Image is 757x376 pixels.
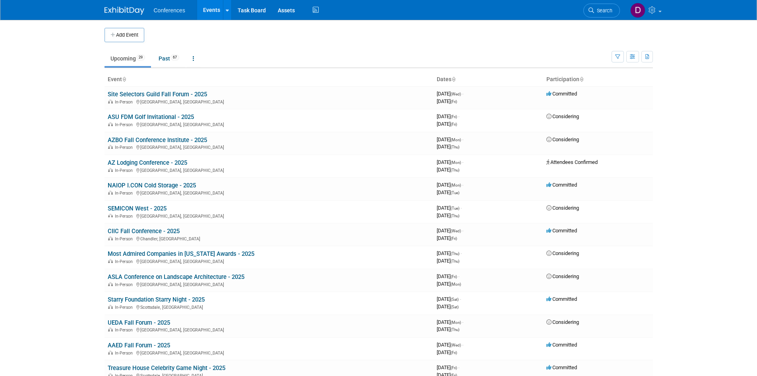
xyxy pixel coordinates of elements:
img: Diane Arabia [630,3,645,18]
span: In-Person [115,122,135,127]
img: In-Person Event [108,305,113,309]
div: Scottsdale, [GEOGRAPHIC_DATA] [108,304,430,310]
a: Most Admired Companies in [US_STATE] Awards - 2025 [108,250,254,257]
span: Conferences [154,7,185,14]
span: Committed [546,228,577,234]
span: (Tue) [451,206,459,210]
div: [GEOGRAPHIC_DATA], [GEOGRAPHIC_DATA] [108,326,430,333]
span: (Wed) [451,229,461,233]
div: [GEOGRAPHIC_DATA], [GEOGRAPHIC_DATA] [108,98,430,105]
span: - [462,342,463,348]
div: [GEOGRAPHIC_DATA], [GEOGRAPHIC_DATA] [108,258,430,264]
span: - [461,205,462,211]
span: [DATE] [437,258,459,264]
span: In-Person [115,236,135,242]
span: In-Person [115,168,135,173]
div: [GEOGRAPHIC_DATA], [GEOGRAPHIC_DATA] [108,212,430,219]
img: In-Person Event [108,214,113,218]
span: (Sat) [451,297,459,302]
span: (Thu) [451,214,459,218]
a: Upcoming29 [105,51,151,66]
span: (Thu) [451,259,459,263]
span: (Mon) [451,160,461,165]
img: In-Person Event [108,236,113,240]
th: Event [105,73,434,86]
span: Attendees Confirmed [546,159,598,165]
span: Considering [546,136,579,142]
span: Considering [546,319,579,325]
a: SEMICON West - 2025 [108,205,167,212]
img: In-Person Event [108,168,113,172]
span: (Mon) [451,282,461,286]
span: [DATE] [437,281,461,287]
th: Dates [434,73,543,86]
a: AZBO Fall Conference Institute - 2025 [108,136,207,144]
a: Search [583,4,620,18]
span: Committed [546,91,577,97]
span: - [462,91,463,97]
a: ASLA Conference on Landscape Architecture - 2025 [108,273,244,281]
a: Starry Foundation Starry Night - 2025 [108,296,205,303]
span: [DATE] [437,113,459,119]
img: In-Person Event [108,259,113,263]
span: In-Person [115,145,135,150]
img: In-Person Event [108,191,113,195]
span: In-Person [115,214,135,219]
span: Committed [546,182,577,188]
a: Sort by Event Name [122,76,126,82]
span: (Mon) [451,138,461,142]
span: [DATE] [437,121,457,127]
a: AZ Lodging Conference - 2025 [108,159,187,166]
img: In-Person Event [108,327,113,331]
span: (Mon) [451,320,461,325]
span: (Sat) [451,305,459,309]
span: - [462,228,463,234]
span: In-Person [115,305,135,310]
span: [DATE] [437,349,457,355]
span: 29 [136,55,145,60]
span: - [458,364,459,370]
span: Committed [546,342,577,348]
span: [DATE] [437,91,463,97]
span: (Thu) [451,145,459,149]
span: (Fri) [451,351,457,355]
span: (Mon) [451,183,461,187]
span: In-Person [115,99,135,105]
span: [DATE] [437,182,463,188]
span: Considering [546,250,579,256]
span: Search [594,8,612,14]
a: Past67 [153,51,185,66]
span: - [462,136,463,142]
img: In-Person Event [108,282,113,286]
span: [DATE] [437,235,457,241]
a: Treasure House Celebrity Game Night - 2025 [108,364,225,372]
span: - [462,159,463,165]
span: [DATE] [437,144,459,150]
span: [DATE] [437,296,461,302]
a: ASU FDM Golf Invitational - 2025 [108,113,194,121]
div: [GEOGRAPHIC_DATA], [GEOGRAPHIC_DATA] [108,349,430,356]
span: [DATE] [437,136,463,142]
span: [DATE] [437,167,459,173]
span: [DATE] [437,304,459,310]
span: [DATE] [437,159,463,165]
span: (Fri) [451,275,457,279]
span: - [461,250,462,256]
span: (Thu) [451,168,459,172]
span: [DATE] [437,319,463,325]
span: (Fri) [451,122,457,127]
a: Sort by Participation Type [579,76,583,82]
th: Participation [543,73,653,86]
span: [DATE] [437,250,462,256]
div: [GEOGRAPHIC_DATA], [GEOGRAPHIC_DATA] [108,144,430,150]
span: (Tue) [451,191,459,195]
span: (Fri) [451,236,457,241]
span: - [458,273,459,279]
span: In-Person [115,282,135,287]
div: [GEOGRAPHIC_DATA], [GEOGRAPHIC_DATA] [108,189,430,196]
a: UEDA Fall Forum - 2025 [108,319,170,326]
img: In-Person Event [108,122,113,126]
span: [DATE] [437,98,457,104]
button: Add Event [105,28,144,42]
span: Considering [546,113,579,119]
